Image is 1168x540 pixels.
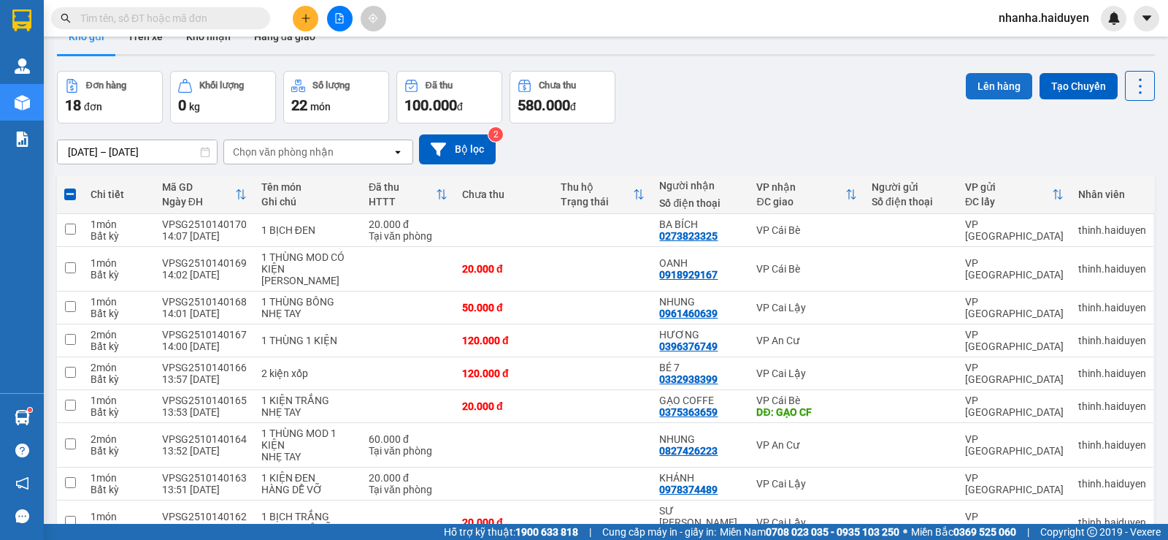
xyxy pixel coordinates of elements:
[261,224,354,236] div: 1 BỊCH ĐEN
[987,9,1101,27] span: nhanha.haiduyen
[369,484,447,495] div: Tại văn phòng
[15,476,29,490] span: notification
[15,444,29,457] span: question-circle
[659,406,718,418] div: 0375363659
[419,134,496,164] button: Bộ lọc
[462,517,546,528] div: 20.000 đ
[369,230,447,242] div: Tại văn phòng
[720,524,899,540] span: Miền Nam
[261,484,354,495] div: HÀNG DỄ VỠ
[261,181,354,193] div: Tên món
[659,445,718,457] div: 0827426223
[170,71,276,123] button: Khối lượng0kg
[283,71,389,123] button: Số lượng22món
[162,308,247,319] div: 14:01 [DATE]
[756,196,845,208] div: ĐC giao
[659,308,718,319] div: 0961460639
[1078,517,1146,528] div: thinh.haiduyen
[28,408,32,412] sup: 1
[659,329,742,341] div: HƯƠNG
[659,218,742,230] div: BA BÍCH
[1040,73,1118,99] button: Tạo Chuyến
[91,362,147,373] div: 2 món
[659,230,718,242] div: 0273823325
[756,263,857,275] div: VP Cái Bè
[162,373,247,385] div: 13:57 [DATE]
[966,73,1032,99] button: Lên hàng
[1078,263,1146,275] div: thinh.haiduyen
[749,175,864,214] th: Toggle SortBy
[965,329,1064,352] div: VP [GEOGRAPHIC_DATA]
[91,472,147,484] div: 1 món
[361,6,386,31] button: aim
[91,522,147,534] div: Bất kỳ
[518,96,570,114] span: 580.000
[293,6,318,31] button: plus
[958,175,1071,214] th: Toggle SortBy
[510,71,615,123] button: Chưa thu580.000đ
[392,146,404,158] svg: open
[872,196,950,208] div: Số điện thoại
[369,445,447,457] div: Tại văn phòng
[756,368,857,379] div: VP Cai Lậy
[561,181,633,193] div: Thu hộ
[162,296,247,308] div: VPSG2510140168
[91,308,147,319] div: Bất kỳ
[15,410,30,425] img: warehouse-icon
[261,296,354,308] div: 1 THÙNG BÔNG
[1107,12,1121,25] img: icon-new-feature
[91,484,147,495] div: Bất kỳ
[659,269,718,281] div: 0918929167
[312,80,350,91] div: Số lượng
[334,13,345,23] span: file-add
[162,445,247,457] div: 13:52 [DATE]
[162,341,247,352] div: 14:00 [DATE]
[368,13,378,23] span: aim
[162,395,247,406] div: VPSG2510140165
[659,362,742,373] div: BÉ 7
[58,140,217,164] input: Select a date range.
[756,302,857,313] div: VP Cai Lậy
[84,101,102,113] span: đơn
[1140,12,1153,25] span: caret-down
[261,308,354,319] div: NHẸ TAY
[189,101,200,113] span: kg
[1078,478,1146,490] div: thinh.haiduyen
[261,427,354,451] div: 1 THÙNG MOD 1 KIỆN
[116,19,174,54] button: Trên xe
[659,180,742,191] div: Người nhận
[361,175,455,214] th: Toggle SortBy
[903,529,907,535] span: ⚪️
[162,230,247,242] div: 14:07 [DATE]
[162,433,247,445] div: VPSG2510140164
[91,433,147,445] div: 2 món
[462,263,546,275] div: 20.000 đ
[91,406,147,418] div: Bất kỳ
[539,80,576,91] div: Chưa thu
[589,524,591,540] span: |
[369,181,436,193] div: Đã thu
[659,373,718,385] div: 0332938399
[15,132,30,147] img: solution-icon
[756,181,845,193] div: VP nhận
[756,517,857,528] div: VP Cai Lậy
[261,472,354,484] div: 1 KIỆN ĐEN
[155,175,254,214] th: Toggle SortBy
[570,101,576,113] span: đ
[162,196,235,208] div: Ngày ĐH
[261,511,354,522] div: 1 BỊCH TRẮNG
[965,472,1064,495] div: VP [GEOGRAPHIC_DATA]
[162,218,247,230] div: VPSG2510140170
[756,335,857,346] div: VP An Cư
[462,302,546,313] div: 50.000 đ
[1078,224,1146,236] div: thinh.haiduyen
[261,251,354,286] div: 1 THÙNG MOD CÓ KIỆN DÁN CHUNG
[462,368,546,379] div: 120.000 đ
[426,80,453,91] div: Đã thu
[756,478,857,490] div: VP Cai Lậy
[369,472,447,484] div: 20.000 đ
[15,58,30,74] img: warehouse-icon
[162,522,247,534] div: 13:49 [DATE]
[444,524,578,540] span: Hỗ trợ kỹ thuật:
[462,189,546,200] div: Chưa thu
